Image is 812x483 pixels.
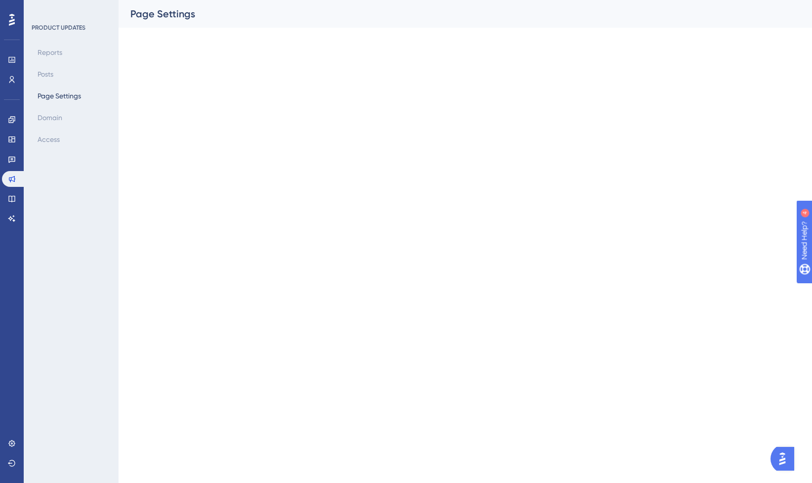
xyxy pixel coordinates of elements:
button: Posts [32,65,59,83]
div: Page Settings [130,7,775,21]
div: PRODUCT UPDATES [32,24,85,32]
button: Reports [32,44,68,61]
div: 4 [69,5,72,13]
iframe: UserGuiding AI Assistant Launcher [771,444,800,474]
button: Access [32,131,66,148]
button: Page Settings [32,87,87,105]
button: Domain [32,109,68,127]
span: Need Help? [23,2,62,14]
